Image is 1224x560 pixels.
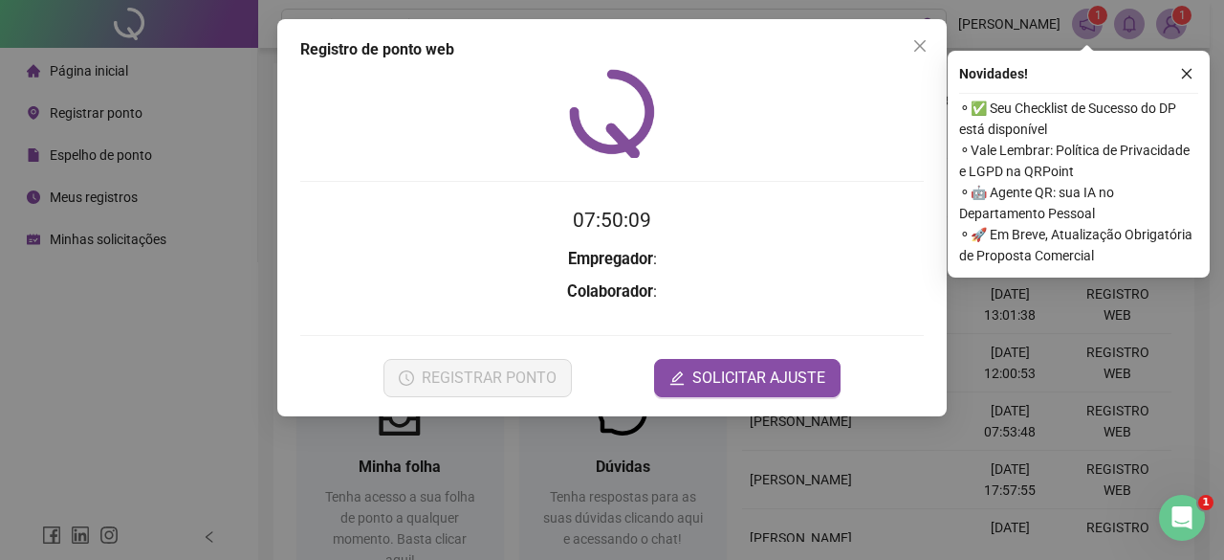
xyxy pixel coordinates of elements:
[905,31,935,61] button: Close
[669,370,685,386] span: edit
[959,140,1198,182] span: ⚬ Vale Lembrar: Política de Privacidade e LGPD na QRPoint
[959,63,1028,84] span: Novidades !
[1180,67,1193,80] span: close
[569,69,655,158] img: QRPoint
[573,209,651,232] time: 07:50:09
[383,359,572,397] button: REGISTRAR PONTO
[300,38,924,61] div: Registro de ponto web
[1159,495,1205,541] iframe: Intercom live chat
[300,247,924,272] h3: :
[959,98,1198,140] span: ⚬ ✅ Seu Checklist de Sucesso do DP está disponível
[568,250,653,268] strong: Empregador
[1198,495,1213,510] span: 1
[654,359,841,397] button: editSOLICITAR AJUSTE
[959,224,1198,266] span: ⚬ 🚀 Em Breve, Atualização Obrigatória de Proposta Comercial
[912,38,928,54] span: close
[959,182,1198,224] span: ⚬ 🤖 Agente QR: sua IA no Departamento Pessoal
[567,282,653,301] strong: Colaborador
[692,367,825,390] span: SOLICITAR AJUSTE
[300,280,924,304] h3: :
